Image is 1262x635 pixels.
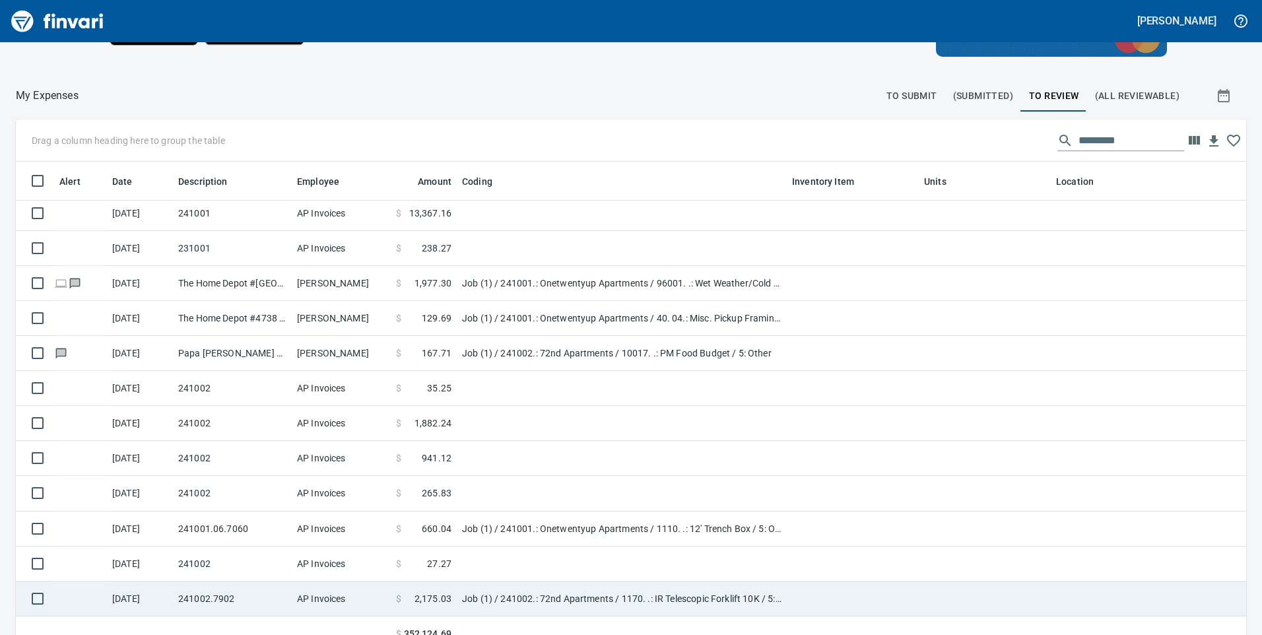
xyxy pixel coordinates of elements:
[1029,88,1079,104] span: To Review
[457,582,787,617] td: Job (1) / 241002.: 72nd Apartments / 1170. .: IR Telescopic Forklift 10K / 5: Other
[396,382,401,395] span: $
[1134,11,1220,31] button: [PERSON_NAME]
[396,486,401,500] span: $
[107,301,173,336] td: [DATE]
[1184,131,1204,150] button: Choose columns to display
[107,231,173,266] td: [DATE]
[297,174,356,189] span: Employee
[457,512,787,547] td: Job (1) / 241001.: Onetwentyup Apartments / 1110. .: 12' Trench Box / 5: Other
[297,174,339,189] span: Employee
[173,476,292,511] td: 241002
[427,382,451,395] span: 35.25
[1056,174,1111,189] span: Location
[292,196,391,231] td: AP Invoices
[292,371,391,406] td: AP Invoices
[292,231,391,266] td: AP Invoices
[173,266,292,301] td: The Home Depot #[GEOGRAPHIC_DATA]
[886,88,937,104] span: To Submit
[422,522,451,535] span: 660.04
[462,174,510,189] span: Coding
[292,336,391,371] td: [PERSON_NAME]
[415,417,451,430] span: 1,882.24
[178,174,228,189] span: Description
[457,301,787,336] td: Job (1) / 241001.: Onetwentyup Apartments / 40. 04.: Misc. Pickup Framing / 5: Other
[396,522,401,535] span: $
[107,547,173,582] td: [DATE]
[173,196,292,231] td: 241001
[16,88,79,104] nav: breadcrumb
[8,5,107,37] img: Finvari
[16,88,79,104] p: My Expenses
[173,336,292,371] td: Papa [PERSON_NAME] Pizza # 3 Ridgefield [GEOGRAPHIC_DATA]
[173,301,292,336] td: The Home Depot #4738 [GEOGRAPHIC_DATA] [GEOGRAPHIC_DATA]
[792,174,871,189] span: Inventory Item
[396,417,401,430] span: $
[112,174,133,189] span: Date
[54,279,68,287] span: Online transaction
[54,349,68,357] span: Has messages
[396,592,401,605] span: $
[396,557,401,570] span: $
[953,88,1013,104] span: (Submitted)
[924,174,964,189] span: Units
[396,277,401,290] span: $
[427,557,451,570] span: 27.27
[173,231,292,266] td: 231001
[107,512,173,547] td: [DATE]
[68,279,82,287] span: Has messages
[107,476,173,511] td: [DATE]
[1137,14,1216,28] h5: [PERSON_NAME]
[422,486,451,500] span: 265.83
[396,451,401,465] span: $
[292,406,391,441] td: AP Invoices
[32,134,225,147] p: Drag a column heading here to group the table
[792,174,854,189] span: Inventory Item
[422,242,451,255] span: 238.27
[178,174,245,189] span: Description
[292,582,391,617] td: AP Invoices
[107,582,173,617] td: [DATE]
[415,592,451,605] span: 2,175.03
[396,312,401,325] span: $
[422,451,451,465] span: 941.12
[107,196,173,231] td: [DATE]
[292,266,391,301] td: [PERSON_NAME]
[292,476,391,511] td: AP Invoices
[107,336,173,371] td: [DATE]
[462,174,492,189] span: Coding
[457,266,787,301] td: Job (1) / 241001.: Onetwentyup Apartments / 96001. .: Wet Weather/Cold Weather Protection / 5: Other
[173,547,292,582] td: 241002
[107,441,173,476] td: [DATE]
[107,371,173,406] td: [DATE]
[59,174,81,189] span: Alert
[422,347,451,360] span: 167.71
[396,347,401,360] span: $
[292,512,391,547] td: AP Invoices
[173,441,292,476] td: 241002
[457,336,787,371] td: Job (1) / 241002.: 72nd Apartments / 10017. .: PM Food Budget / 5: Other
[292,441,391,476] td: AP Invoices
[415,277,451,290] span: 1,977.30
[1224,131,1244,150] button: Click to remember these column choices
[107,266,173,301] td: [DATE]
[1095,88,1179,104] span: (All Reviewable)
[107,406,173,441] td: [DATE]
[173,582,292,617] td: 241002.7902
[422,312,451,325] span: 129.69
[173,512,292,547] td: 241001.06.7060
[924,174,946,189] span: Units
[1204,131,1224,151] button: Download Table
[292,301,391,336] td: [PERSON_NAME]
[418,174,451,189] span: Amount
[112,174,150,189] span: Date
[1056,174,1094,189] span: Location
[396,207,401,220] span: $
[173,371,292,406] td: 241002
[396,242,401,255] span: $
[59,174,98,189] span: Alert
[292,547,391,582] td: AP Invoices
[401,174,451,189] span: Amount
[409,207,451,220] span: 13,367.16
[173,406,292,441] td: 241002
